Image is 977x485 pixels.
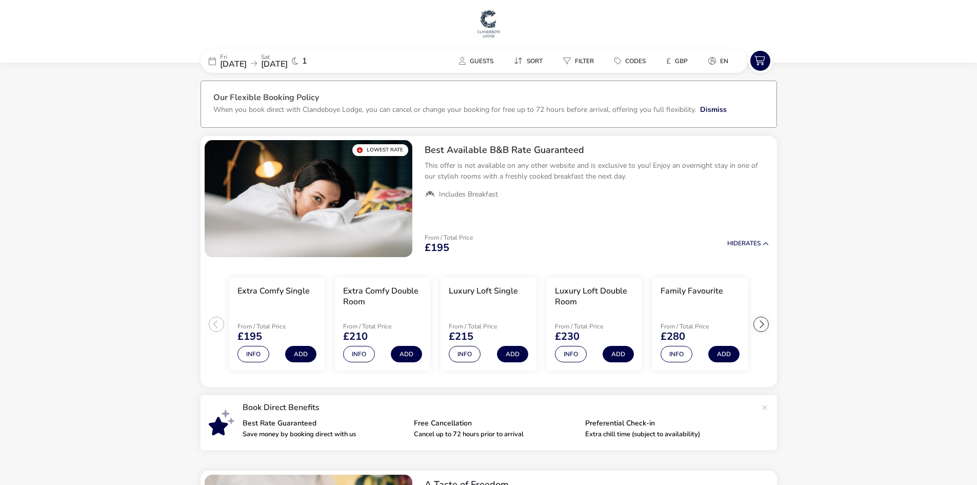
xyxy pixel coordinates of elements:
[343,332,368,342] span: £210
[237,286,310,297] h3: Extra Comfy Single
[700,104,727,115] button: Dismiss
[435,274,541,375] swiper-slide: 3 / 8
[661,323,733,329] p: From / Total Price
[555,53,606,68] naf-pibe-menu-bar-item: Filter
[285,346,316,362] button: Add
[666,56,671,66] i: £
[647,274,753,375] swiper-slide: 5 / 8
[506,53,551,68] button: Sort
[352,144,408,156] div: Lowest Rate
[675,57,688,65] span: GBP
[506,53,555,68] naf-pibe-menu-bar-item: Sort
[661,286,723,297] h3: Family Favourite
[205,140,412,257] swiper-slide: 1 / 1
[237,323,310,329] p: From / Total Price
[261,59,288,70] span: [DATE]
[414,420,577,427] p: Free Cancellation
[661,332,685,342] span: £280
[575,57,594,65] span: Filter
[542,274,647,375] swiper-slide: 4 / 8
[237,346,269,362] button: Info
[727,240,769,247] button: HideRates
[555,286,634,307] h3: Luxury Loft Double Room
[700,53,741,68] naf-pibe-menu-bar-item: en
[425,235,473,241] p: From / Total Price
[302,57,307,65] span: 1
[555,346,587,362] button: Info
[451,53,502,68] button: Guests
[243,403,756,412] p: Book Direct Benefits
[603,346,634,362] button: Add
[658,53,700,68] naf-pibe-menu-bar-item: £GBP
[625,57,646,65] span: Codes
[449,346,481,362] button: Info
[201,49,354,73] div: Fri[DATE]Sat[DATE]1
[261,54,288,60] p: Sat
[585,420,748,427] p: Preferential Check-in
[700,53,736,68] button: en
[220,54,247,60] p: Fri
[213,93,764,104] h3: Our Flexible Booking Policy
[606,53,658,68] naf-pibe-menu-bar-item: Codes
[585,431,748,438] p: Extra chill time (subject to availability)
[449,323,522,329] p: From / Total Price
[425,160,769,182] p: This offer is not available on any other website and is exclusive to you! Enjoy an overnight stay...
[224,274,330,375] swiper-slide: 1 / 8
[213,105,696,114] p: When you book direct with Clandeboye Lodge, you can cancel or change your booking for free up to ...
[391,346,422,362] button: Add
[425,243,449,253] span: £195
[237,332,262,342] span: £195
[497,346,528,362] button: Add
[555,323,628,329] p: From / Total Price
[727,239,742,247] span: Hide
[220,59,247,70] span: [DATE]
[555,53,602,68] button: Filter
[451,53,506,68] naf-pibe-menu-bar-item: Guests
[449,332,473,342] span: £215
[476,8,502,39] img: Main Website
[527,57,543,65] span: Sort
[439,190,498,199] span: Includes Breakfast
[753,274,859,375] swiper-slide: 6 / 8
[470,57,493,65] span: Guests
[555,332,580,342] span: £230
[330,274,435,375] swiper-slide: 2 / 8
[425,144,769,156] h2: Best Available B&B Rate Guaranteed
[449,286,518,297] h3: Luxury Loft Single
[343,323,416,329] p: From / Total Price
[343,286,422,307] h3: Extra Comfy Double Room
[243,431,406,438] p: Save money by booking direct with us
[720,57,728,65] span: en
[708,346,740,362] button: Add
[243,420,406,427] p: Best Rate Guaranteed
[661,346,692,362] button: Info
[416,136,777,208] div: Best Available B&B Rate GuaranteedThis offer is not available on any other website and is exclusi...
[343,346,375,362] button: Info
[414,431,577,438] p: Cancel up to 72 hours prior to arrival
[658,53,696,68] button: £GBP
[606,53,654,68] button: Codes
